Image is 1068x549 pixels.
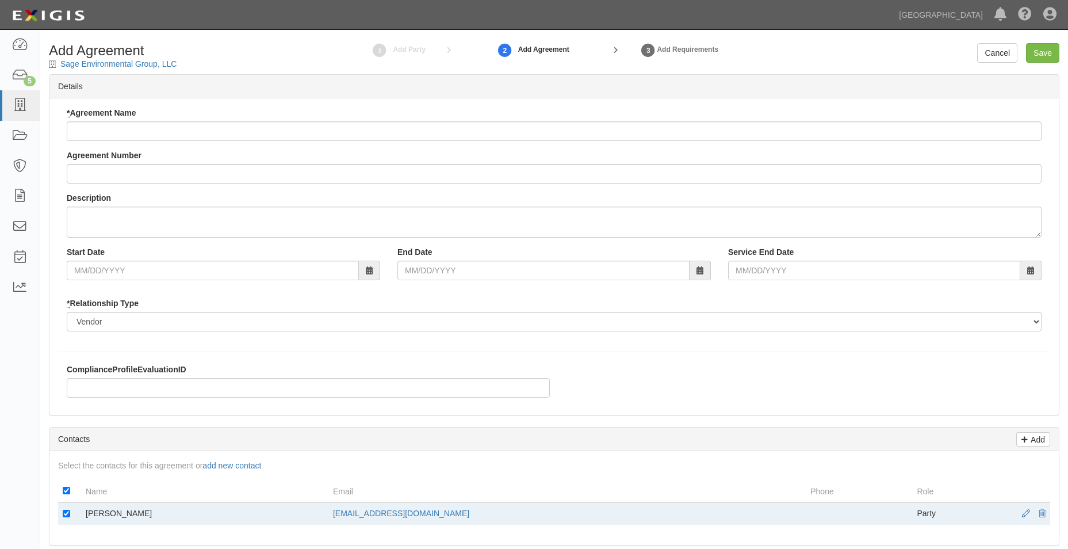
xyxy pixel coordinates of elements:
input: MM/DD/YYYY [397,261,690,280]
label: Agreement Number [67,150,141,161]
input: MM/DD/YYYY [67,261,359,280]
label: Description [67,192,111,204]
a: Cancel [977,43,1017,63]
input: Save [1026,43,1059,63]
strong: 3 [640,44,657,58]
th: Name [81,480,328,502]
td: Party [912,502,1004,525]
label: Start Date [67,246,105,258]
a: Set Requirements [640,37,657,62]
i: Help Center - Complianz [1018,8,1032,22]
input: MM/DD/YYYY [728,261,1020,280]
strong: Add Party [393,45,426,54]
strong: Add Agreement [518,45,569,55]
div: Select the contacts for this agreement or [49,460,1059,471]
strong: 2 [496,44,514,58]
strong: Add Requirements [657,45,718,54]
div: Contacts [49,428,1059,451]
div: Details [49,75,1059,98]
a: [EMAIL_ADDRESS][DOMAIN_NAME] [333,509,469,518]
th: Phone [806,480,912,502]
abbr: required [67,299,70,308]
img: logo-5460c22ac91f19d4615b14bd174203de0afe785f0fc80cf4dbbc73dc1793850b.png [9,5,88,26]
th: Email [328,480,806,502]
a: Add [1016,432,1050,447]
td: [PERSON_NAME] [81,502,328,525]
label: Agreement Name [67,107,136,119]
abbr: required [67,108,70,117]
label: End Date [397,246,432,258]
p: Add [1028,433,1045,446]
h1: Add Agreement [49,43,280,58]
label: ComplianceProfileEvaluationID [67,364,186,375]
a: add new contact [202,461,261,470]
a: [GEOGRAPHIC_DATA] [893,3,989,26]
a: Add Agreement [496,37,514,62]
div: 5 [24,76,36,86]
strong: 1 [371,44,388,58]
label: Service End Date [728,246,794,258]
th: Role [912,480,1004,502]
label: Relationship Type [67,298,139,309]
a: Sage Environmental Group, LLC [60,59,177,68]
